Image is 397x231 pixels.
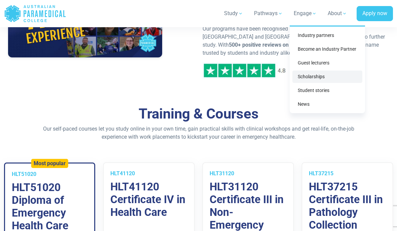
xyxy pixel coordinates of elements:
[292,29,362,42] a: Industry partners
[203,25,389,57] p: Our programs have been recognised by 7+ universities across [GEOGRAPHIC_DATA] and [GEOGRAPHIC_DAT...
[110,170,135,177] span: HLT41120
[292,43,362,55] a: Become an Industry Partner
[229,42,342,48] strong: 500+ positive reviews on Trustpilot and Google
[210,170,234,177] span: HLT31120
[292,71,362,83] a: Scholarships
[220,4,247,23] a: Study
[292,57,362,69] a: Guest lecturers
[33,125,364,141] p: Our self-paced courses let you study online in your own time, gain practical skills with clinical...
[33,105,364,122] h2: Training & Courses
[357,6,393,21] a: Apply now
[292,84,362,97] a: Student stories
[110,180,187,219] h3: HLT41120 Certificate IV in Health Care
[34,160,66,167] h5: Most popular
[4,3,66,25] a: Australian Paramedical College
[292,98,362,110] a: News
[250,4,287,23] a: Pathways
[324,4,351,23] a: About
[290,26,365,113] div: Engage
[309,170,333,177] span: HLT37215
[12,171,36,177] span: HLT51020
[290,4,321,23] a: Engage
